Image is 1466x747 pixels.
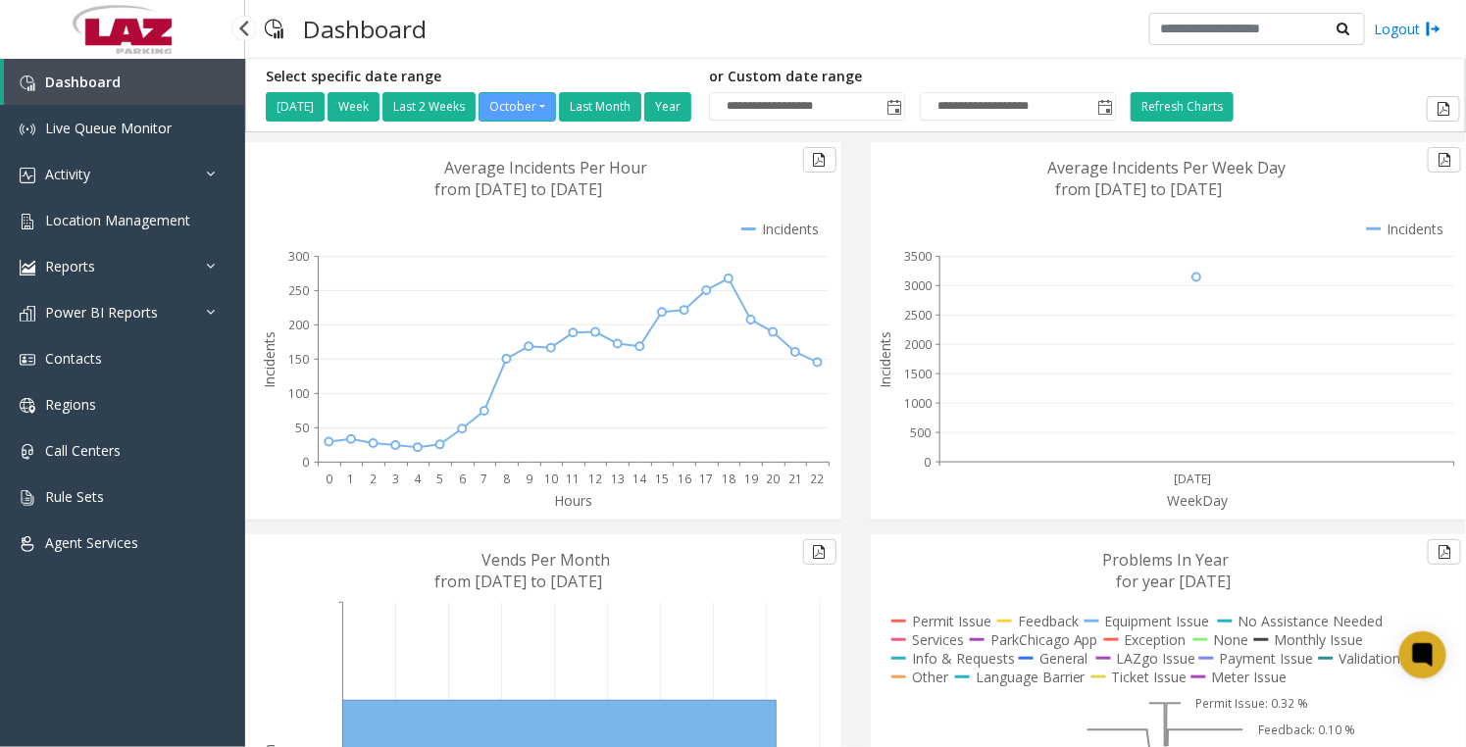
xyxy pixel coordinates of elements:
text: 0 [924,454,931,471]
img: 'icon' [20,260,35,275]
text: 500 [910,424,931,441]
span: Contacts [45,349,102,368]
text: 13 [611,471,625,487]
text: 15 [655,471,669,487]
button: Export to pdf [1428,539,1461,565]
text: 18 [722,471,735,487]
span: Toggle popup [1093,93,1115,121]
img: 'icon' [20,75,35,91]
text: 21 [788,471,802,487]
button: [DATE] [266,92,325,122]
button: Week [328,92,379,122]
text: 7 [480,471,487,487]
text: 2500 [904,307,932,324]
img: 'icon' [20,122,35,137]
text: Vends Per Month [481,549,610,571]
button: Export to pdf [1428,147,1461,173]
text: 6 [459,471,466,487]
text: 16 [678,471,691,487]
h3: Dashboard [293,5,436,53]
button: Refresh Charts [1131,92,1234,122]
button: Year [644,92,691,122]
text: Feedback: 0.10 % [1258,722,1355,739]
text: Problems In Year [1103,549,1230,571]
a: Logout [1375,19,1441,39]
text: 0 [326,471,332,487]
text: 50 [295,420,309,436]
text: 8 [503,471,510,487]
text: 150 [288,351,309,368]
text: 22 [811,471,825,487]
button: Last Month [559,92,641,122]
button: Last 2 Weeks [382,92,476,122]
text: 11 [567,471,581,487]
text: 5 [436,471,443,487]
img: 'icon' [20,490,35,506]
text: 1 [347,471,354,487]
text: 20 [766,471,780,487]
button: Export to pdf [1427,96,1460,122]
text: for year [DATE] [1117,571,1232,592]
text: 10 [544,471,558,487]
text: 250 [288,282,309,299]
img: 'icon' [20,444,35,460]
img: 'icon' [20,398,35,414]
text: from [DATE] to [DATE] [434,571,602,592]
span: Agent Services [45,533,138,552]
img: logout [1426,19,1441,39]
text: 14 [632,471,647,487]
img: 'icon' [20,306,35,322]
span: Location Management [45,211,190,229]
text: WeekDay [1167,491,1229,510]
button: Export to pdf [803,147,836,173]
text: 200 [288,317,309,333]
text: from [DATE] to [DATE] [1055,178,1223,200]
text: from [DATE] to [DATE] [434,178,602,200]
span: Rule Sets [45,487,104,506]
span: Dashboard [45,73,121,91]
text: 300 [288,248,309,265]
text: 100 [288,385,309,402]
text: 19 [744,471,758,487]
img: 'icon' [20,352,35,368]
a: Dashboard [4,59,245,105]
text: Incidents [260,331,278,388]
span: Reports [45,257,95,275]
text: [DATE] [1174,471,1211,487]
text: 3500 [904,248,932,265]
text: 1500 [904,366,932,382]
text: 2000 [904,336,932,353]
text: 9 [526,471,532,487]
text: Average Incidents Per Hour [445,157,648,178]
text: Hours [554,491,592,510]
span: Regions [45,395,96,414]
h5: or Custom date range [709,69,1116,85]
span: Live Queue Monitor [45,119,172,137]
img: 'icon' [20,536,35,552]
text: 4 [414,471,422,487]
span: Power BI Reports [45,303,158,322]
text: 12 [588,471,602,487]
span: Toggle popup [883,93,904,121]
text: 1000 [904,395,932,412]
text: 2 [370,471,377,487]
img: 'icon' [20,168,35,183]
img: pageIcon [265,5,283,53]
img: 'icon' [20,214,35,229]
button: Export to pdf [803,539,836,565]
button: October [479,92,556,122]
text: 3 [392,471,399,487]
span: Activity [45,165,90,183]
text: 0 [302,454,309,471]
text: 3000 [904,277,932,294]
text: Average Incidents Per Week Day [1047,157,1286,178]
h5: Select specific date range [266,69,694,85]
span: Call Centers [45,441,121,460]
text: Permit Issue: 0.32 % [1196,696,1309,713]
text: Incidents [876,331,894,388]
text: 17 [699,471,713,487]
